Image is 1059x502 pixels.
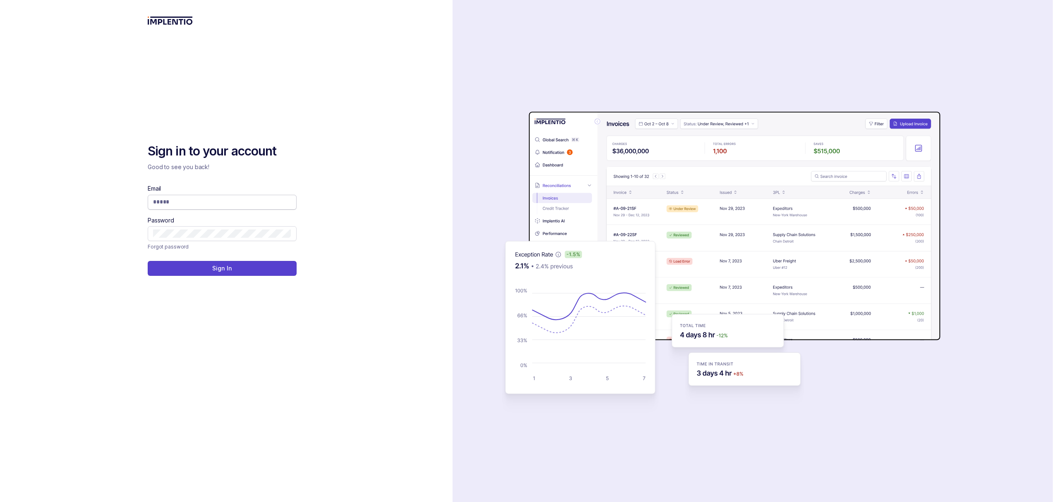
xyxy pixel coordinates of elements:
p: Forgot password [148,243,189,251]
label: Email [148,184,161,193]
img: logo [148,17,193,25]
img: signin-background.svg [476,86,943,416]
p: Good to see you back! [148,163,297,171]
a: Link Forgot password [148,243,189,251]
button: Sign In [148,261,297,276]
h2: Sign in to your account [148,143,297,160]
p: Sign In [212,264,232,273]
label: Password [148,216,174,225]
